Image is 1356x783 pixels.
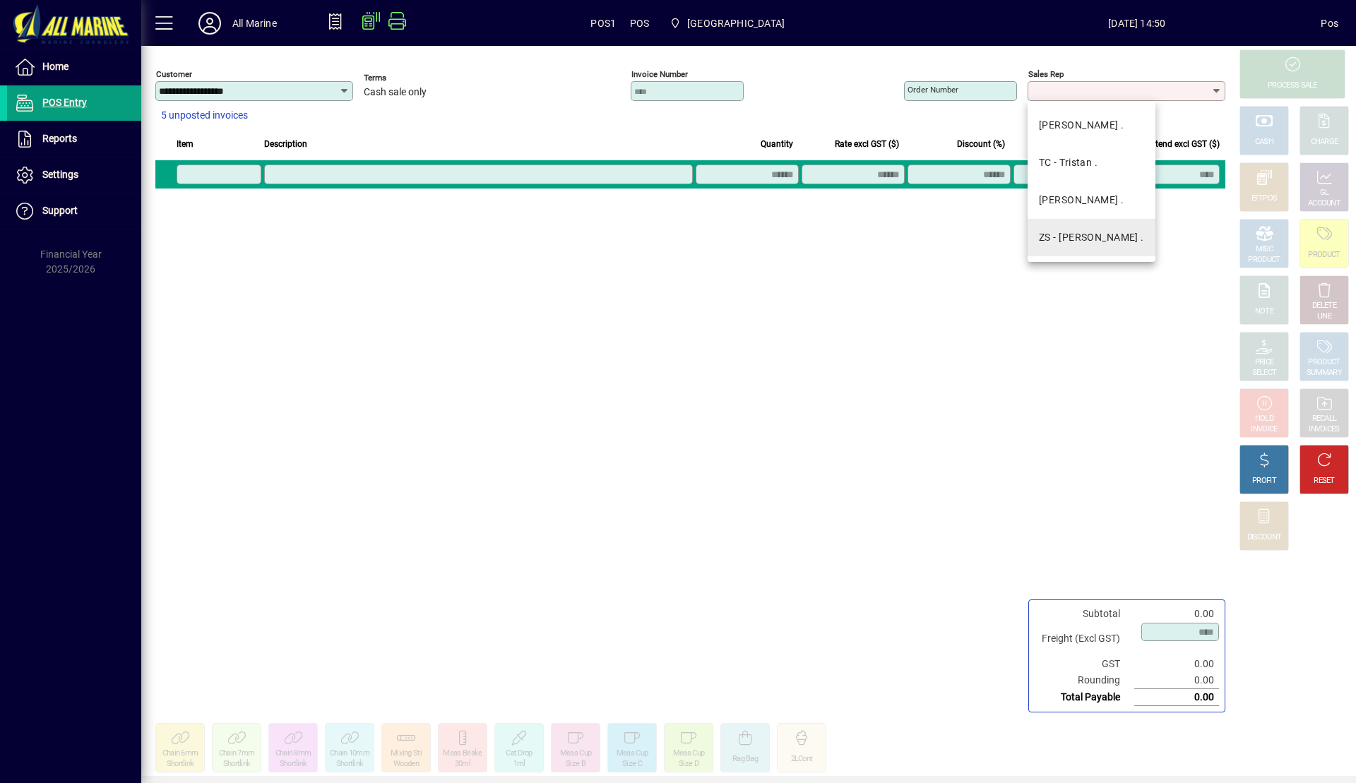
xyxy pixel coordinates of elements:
span: 5 unposted invoices [161,108,248,123]
div: 2LCont [791,754,813,765]
div: Chain 6mm [162,748,198,759]
span: Port Road [664,11,790,36]
div: INVOICES [1309,424,1339,435]
div: DELETE [1312,301,1336,311]
span: Home [42,61,69,72]
div: Chain 8mm [275,748,311,759]
div: Shortlink [336,759,364,770]
div: RECALL [1312,414,1337,424]
div: HOLD [1255,414,1273,424]
mat-option: ZS - Zoe . [1028,219,1155,256]
div: CASH [1255,137,1273,148]
div: PROFIT [1252,476,1276,486]
mat-option: TC - Tristan . [1028,144,1155,181]
button: Profile [187,11,232,36]
div: Shortlink [280,759,307,770]
div: DISCOUNT [1247,532,1281,543]
a: Home [7,49,141,85]
span: POS Entry [42,97,87,108]
span: [GEOGRAPHIC_DATA] [687,12,785,35]
div: Size C [622,759,642,770]
a: Settings [7,157,141,193]
div: Rag Bag [732,754,758,765]
span: Cash sale only [364,87,427,98]
span: Discount (%) [957,136,1005,152]
td: Freight (Excl GST) [1035,622,1134,656]
div: RESET [1314,476,1335,486]
div: TC - Tristan . [1039,155,1098,170]
div: Size B [566,759,585,770]
div: SUMMARY [1307,368,1342,378]
div: LINE [1317,311,1331,322]
mat-option: BK - Brent . [1028,107,1155,144]
div: PRICE [1255,357,1274,368]
div: Chain 10mm [330,748,369,759]
div: PROCESS SALE [1268,80,1317,91]
span: Rate excl GST ($) [835,136,899,152]
div: Size D [679,759,698,770]
span: POS [630,12,650,35]
button: 5 unposted invoices [155,103,254,128]
mat-label: Order number [908,85,958,95]
div: Shortlink [167,759,194,770]
div: INVOICE [1251,424,1277,435]
div: Cat Drop [506,748,532,759]
span: Reports [42,133,77,144]
div: GL [1320,188,1329,198]
div: EFTPOS [1251,193,1278,204]
div: ZS - [PERSON_NAME] . [1039,230,1144,245]
div: 30ml [455,759,470,770]
div: Meas Beake [443,748,482,759]
div: [PERSON_NAME] . [1039,118,1124,133]
td: GST [1035,656,1134,672]
div: NOTE [1255,306,1273,317]
a: Reports [7,121,141,157]
mat-label: Customer [156,69,192,79]
span: [DATE] 14:50 [953,12,1321,35]
div: PRODUCT [1308,357,1340,368]
td: Rounding [1035,672,1134,689]
div: PRODUCT [1248,255,1280,265]
span: Extend excl GST ($) [1146,136,1220,152]
div: [PERSON_NAME] . [1039,193,1124,208]
div: PRODUCT [1308,250,1340,261]
mat-label: Invoice number [631,69,688,79]
span: Settings [42,169,78,180]
span: Support [42,205,78,216]
td: Subtotal [1035,606,1134,622]
td: 0.00 [1134,689,1219,706]
span: Description [264,136,307,152]
div: Shortlink [223,759,251,770]
div: Pos [1321,12,1338,35]
span: POS1 [590,12,616,35]
div: Wooden [393,759,419,770]
div: Mixing Sti [391,748,422,759]
div: All Marine [232,12,277,35]
td: 0.00 [1134,672,1219,689]
span: Terms [364,73,448,83]
mat-option: VK - Vanessa . [1028,181,1155,219]
div: MISC [1256,244,1273,255]
div: 1ml [513,759,525,770]
div: Meas Cup [617,748,648,759]
td: 0.00 [1134,606,1219,622]
div: Meas Cup [673,748,704,759]
div: Meas Cup [560,748,591,759]
mat-label: Sales rep [1028,69,1064,79]
div: ACCOUNT [1308,198,1340,209]
div: CHARGE [1311,137,1338,148]
div: Chain 7mm [219,748,255,759]
td: 0.00 [1134,656,1219,672]
div: SELECT [1252,368,1277,378]
span: Quantity [761,136,793,152]
a: Support [7,193,141,229]
td: Total Payable [1035,689,1134,706]
span: Item [177,136,194,152]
